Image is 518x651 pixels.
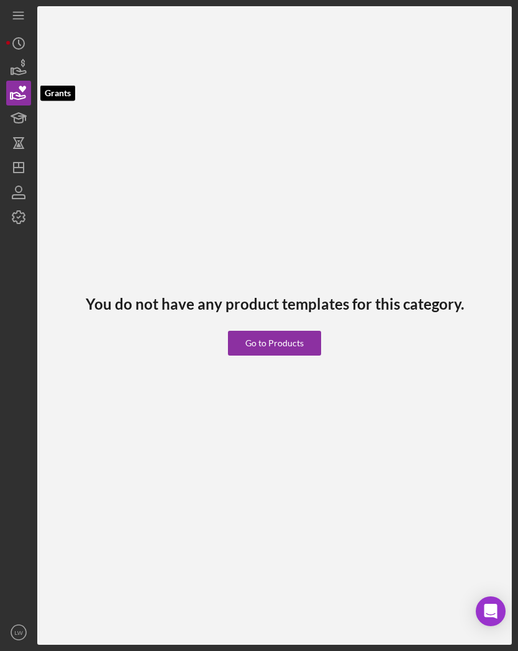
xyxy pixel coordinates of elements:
button: LW [6,620,31,645]
text: LW [14,629,24,636]
h3: You do not have any product templates for this category. [86,295,464,313]
div: Go to Products [245,331,304,356]
button: Go to Products [228,331,321,356]
div: Open Intercom Messenger [476,596,506,626]
a: Go to Products [228,312,321,356]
